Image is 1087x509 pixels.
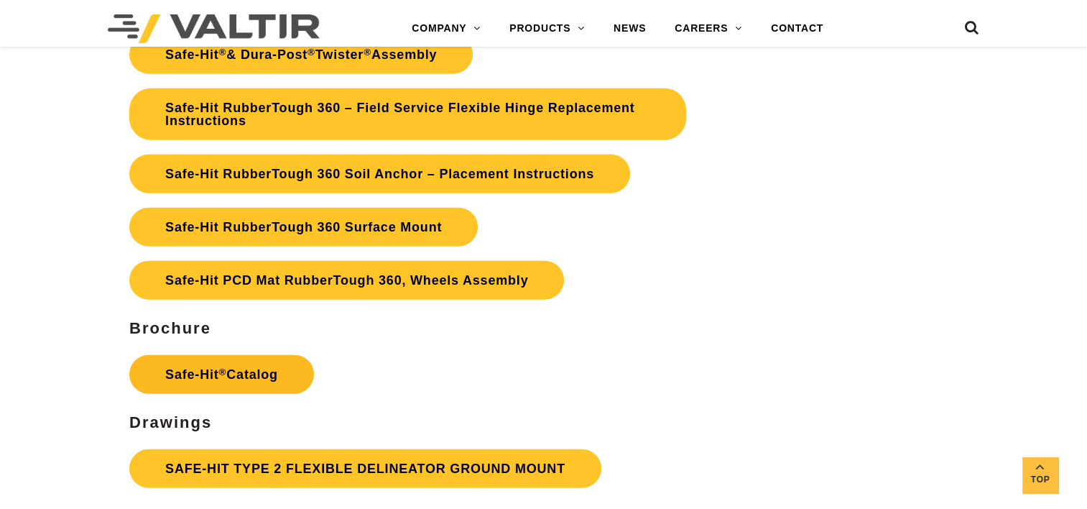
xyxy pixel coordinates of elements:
a: NEWS [599,14,660,43]
a: COMPANY [397,14,495,43]
a: Top [1022,457,1058,493]
a: Safe-Hit®Catalog [129,355,314,394]
span: Top [1022,472,1058,488]
sup: ® [219,47,227,58]
a: SAFE-HIT TYPE 2 FLEXIBLE DELINEATOR GROUND MOUNT [129,449,601,488]
img: Valtir [108,14,320,43]
a: Safe-Hit RubberTough 360 Soil Anchor – Placement Instructions [129,155,630,193]
a: Safe-Hit RubberTough 360 – Field Service Flexible Hinge Replacement Instructions [129,88,686,140]
a: Safe-Hit®& Dura-Post®Twister®Assembly [129,35,473,74]
strong: Brochure [129,319,211,337]
a: CONTACT [757,14,838,43]
sup: ® [364,47,371,58]
strong: Drawings [129,413,212,431]
a: PRODUCTS [495,14,599,43]
sup: ® [307,47,315,58]
a: CAREERS [660,14,757,43]
a: Safe-Hit PCD Mat RubberTough 360, Wheels Assembly [129,261,564,300]
a: Safe-Hit RubberTough 360 Surface Mount [129,208,478,247]
sup: ® [219,367,227,377]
